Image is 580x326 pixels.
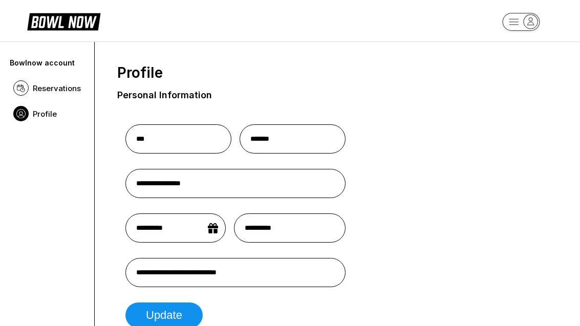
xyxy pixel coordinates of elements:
[8,75,86,101] a: Reservations
[33,109,57,119] span: Profile
[117,64,163,81] span: Profile
[8,101,86,126] a: Profile
[33,83,81,93] span: Reservations
[10,58,84,67] div: Bowlnow account
[117,90,212,101] div: Personal Information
